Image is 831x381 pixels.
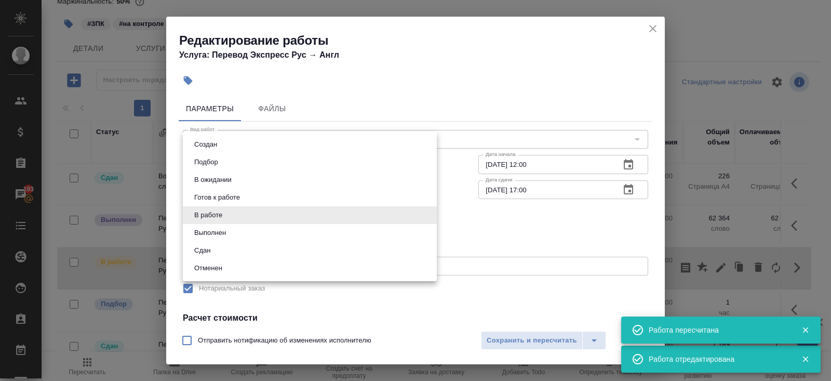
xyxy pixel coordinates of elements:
button: Подбор [191,156,221,168]
button: Создан [191,139,220,150]
button: В работе [191,209,225,221]
button: Выполнен [191,227,229,239]
div: Работа отредактирована [649,354,786,364]
div: Работа пересчитана [649,325,786,335]
button: Закрыть [795,325,816,335]
button: В ожидании [191,174,235,186]
button: Закрыть [795,354,816,364]
button: Отменен [191,262,225,274]
button: Сдан [191,245,213,256]
button: Готов к работе [191,192,243,203]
